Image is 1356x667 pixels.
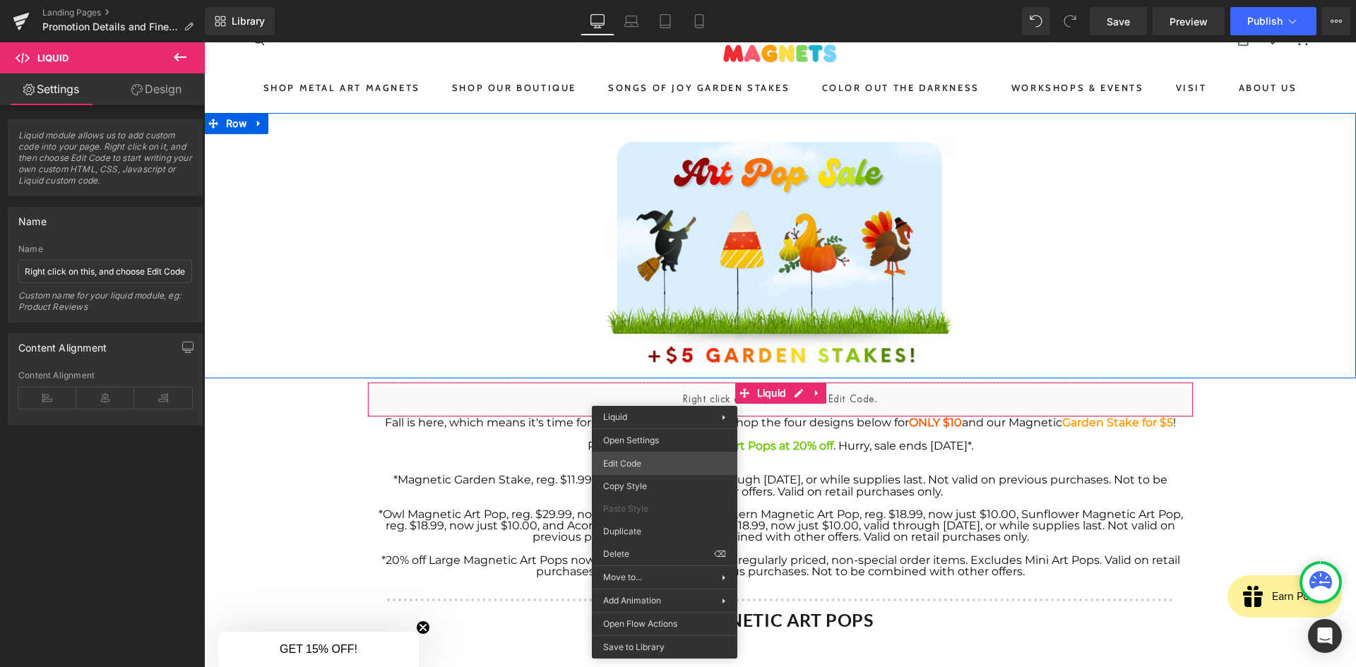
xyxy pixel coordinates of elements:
[603,434,726,447] span: Open Settings
[603,618,726,630] span: Open Flow Actions
[105,73,208,105] a: Design
[383,397,769,410] span: Plus, shop all other . Hurry, sale ends [DATE]*.
[205,7,275,35] a: New Library
[18,290,192,322] div: Custom name for your liquid module, eg: Product Reviews
[396,373,519,387] span: Fall Art Pop Flash Sale
[603,480,726,493] span: Copy Style
[42,7,205,18] a: Landing Pages
[714,548,726,560] span: ⌫
[581,7,614,35] a: Desktop
[181,373,972,387] span: Fall is here, which means it's time for a ! Shop the four designs below for and our Magnetic !
[858,373,969,387] strong: Garden Stake for $5
[603,457,726,470] span: Edit Code
[1230,7,1316,35] button: Publish
[1107,14,1130,29] span: Save
[18,244,192,254] div: Name
[177,511,976,536] span: *20% off Large Magnetic Art Pops now through [DATE]. Valid on regularly priced, non-special order...
[1022,7,1050,35] button: Undo
[483,567,670,588] b: MAGNETIC ART POPS
[1056,7,1084,35] button: Redo
[603,411,627,422] span: Liquid
[648,7,682,35] a: Tablet
[37,52,69,64] span: Liquid
[1153,7,1225,35] a: Preview
[1308,619,1342,653] div: Open Intercom Messenger
[18,130,192,196] span: Liquid module allows us to add custom code into your page. Right click on it, and then choose Edi...
[42,21,178,32] span: Promotion Details and Fine Print
[1322,7,1350,35] button: More
[189,431,963,455] span: *Magnetic Garden Stake, reg. $11.99, now just $5.00, valid through [DATE], or while supplies last...
[603,641,726,654] span: Save to Library
[489,397,629,410] strong: Large Art Pops at 20% off
[682,7,716,35] a: Mobile
[549,340,586,361] span: Liquid
[603,571,722,584] span: Move to...
[18,334,107,354] div: Content Alignment
[705,373,758,387] strong: ONLY $10
[1170,14,1208,29] span: Preview
[204,42,1356,667] iframe: To enrich screen reader interactions, please activate Accessibility in Grammarly extension settings
[604,340,622,361] a: Expand / Collapse
[614,7,648,35] a: Laptop
[1023,533,1138,575] iframe: Button to open loyalty program pop-up
[1247,16,1283,27] span: Publish
[603,503,726,515] span: Paste Style
[603,525,726,538] span: Duplicate
[603,548,714,560] span: Delete
[603,594,722,607] span: Add Animation
[174,465,979,501] span: *Owl Magnetic Art Pop, reg. $29.99, now just $10.00, Jack-O-Lantern Magnetic Art Pop, reg. $18.99...
[18,208,47,227] div: Name
[232,15,265,28] span: Library
[18,371,192,380] div: Content Alignment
